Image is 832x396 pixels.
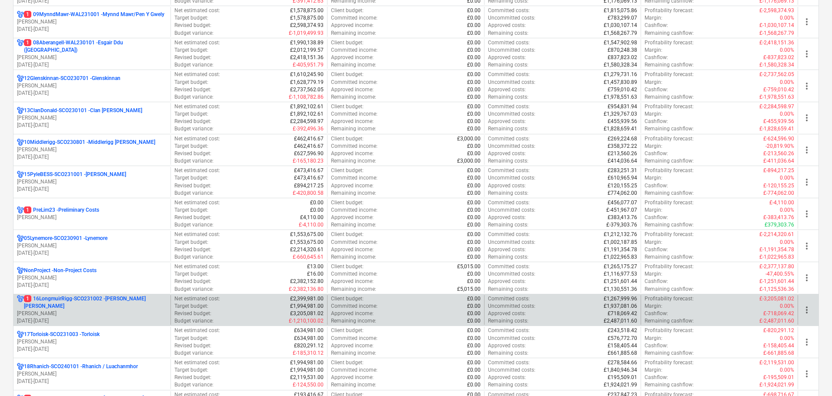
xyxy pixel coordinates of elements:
p: [PERSON_NAME] [17,54,167,61]
p: Committed costs : [488,199,530,206]
p: £0.00 [467,182,481,190]
span: more_vert [802,273,812,283]
p: £-451,967.07 [606,206,637,214]
p: Approved costs : [488,22,526,29]
p: £0.00 [467,214,481,221]
p: Remaining income : [331,190,376,197]
p: Committed costs : [488,167,530,174]
div: Project has multi currencies enabled [17,75,24,82]
p: £0.00 [467,190,481,197]
p: £759,010.42 [608,86,637,93]
p: [DATE] - [DATE] [17,250,167,257]
p: Revised budget : [174,86,211,93]
p: £120,155.25 [608,182,637,190]
p: Net estimated cost : [174,7,220,14]
span: 1 [24,11,31,18]
p: Remaining income : [331,157,376,165]
p: Approved income : [331,150,374,157]
p: Target budget : [174,110,208,118]
p: Net estimated cost : [174,39,220,47]
p: Client budget : [331,71,364,78]
p: Uncommitted costs : [488,79,535,86]
p: £837,823.02 [608,54,637,61]
span: 1 [24,295,31,302]
p: £-4,110.00 [769,199,794,206]
p: £383,413.76 [608,214,637,221]
div: NonProject -Non-Project Costs[PERSON_NAME][DATE]-[DATE] [17,267,167,289]
p: Margin : [645,14,662,22]
p: Approved costs : [488,86,526,93]
p: £455,939.56 [608,118,637,125]
p: Remaining cashflow : [645,30,694,37]
p: £0.00 [467,30,481,37]
p: £1,279,731.16 [604,71,637,78]
p: £-2,418,151.36 [759,39,794,47]
p: £-213,560.26 [763,150,794,157]
p: £1,978,551.63 [604,93,637,101]
p: £-420,800.58 [293,190,324,197]
p: 17Torloisk-SCO231003 - Torloisk [24,331,100,338]
div: Project has multi currencies enabled [17,235,24,242]
p: [PERSON_NAME] [17,114,167,122]
p: Remaining costs : [488,30,528,37]
p: £-411,036.64 [763,157,794,165]
p: 0.00% [780,47,794,54]
span: more_vert [802,81,812,91]
p: Remaining costs : [488,190,528,197]
p: Cashflow : [645,86,668,93]
p: £-405,951.79 [293,61,324,69]
p: Remaining costs : [488,125,528,133]
p: £-1,108,782.86 [289,93,324,101]
p: [PERSON_NAME] [17,310,167,317]
p: £-837,823.02 [763,54,794,61]
p: Client budget : [331,135,364,143]
p: Budget variance : [174,190,214,197]
p: Remaining cashflow : [645,157,694,165]
p: Committed costs : [488,135,530,143]
p: Approved costs : [488,182,526,190]
p: Client budget : [331,7,364,14]
p: £0.00 [467,110,481,118]
p: Committed income : [331,79,378,86]
p: £358,372.22 [608,143,637,150]
p: £-2,284,598.97 [759,103,794,110]
p: £1,990,138.89 [290,39,324,47]
p: Remaining cashflow : [645,190,694,197]
p: 09MynndMawr-WAL231001 - Mynnd Mawr/Pen Y Gwely [24,11,164,18]
p: Margin : [645,47,662,54]
p: £774,062.00 [608,190,637,197]
p: £-383,413.76 [763,214,794,221]
p: £1,457,830.89 [604,79,637,86]
p: £1,892,102.61 [290,110,324,118]
p: £0.00 [467,61,481,69]
p: Client budget : [331,167,364,174]
p: Remaining income : [331,93,376,101]
p: Committed income : [331,174,378,182]
p: £-120,155.25 [763,182,794,190]
p: £462,416.67 [294,135,324,143]
p: -20,819.90% [765,143,794,150]
p: Revised budget : [174,54,211,61]
p: Uncommitted costs : [488,110,535,118]
p: £894,217.25 [294,182,324,190]
p: Approved costs : [488,150,526,157]
p: £1,578,875.00 [290,14,324,22]
p: Margin : [645,206,662,214]
div: 18Rhanich-SCO240101 -Rhanich / Luachanmhor[PERSON_NAME][DATE]-[DATE] [17,363,167,385]
div: 109MynndMawr-WAL231001 -Mynnd Mawr/Pen Y Gwely[PERSON_NAME][DATE]-[DATE] [17,11,167,33]
p: Remaining income : [331,61,376,69]
p: PreLim23 - Preliminary Costs [24,206,99,214]
p: [DATE] - [DATE] [17,61,167,69]
p: [PERSON_NAME] [17,146,167,153]
p: £0.00 [467,93,481,101]
p: Target budget : [174,206,208,214]
p: £456,077.07 [608,199,637,206]
p: £1,578,875.00 [290,7,324,14]
p: Cashflow : [645,22,668,29]
p: Target budget : [174,79,208,86]
div: Project has multi currencies enabled [17,295,24,310]
p: Profitability forecast : [645,103,694,110]
p: 0.00% [780,79,794,86]
p: [DATE] - [DATE] [17,26,167,33]
span: more_vert [802,177,812,187]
